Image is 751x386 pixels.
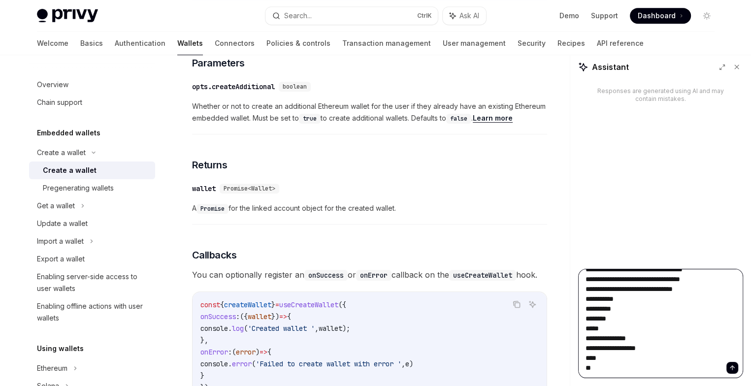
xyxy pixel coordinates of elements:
[342,32,431,55] a: Transaction management
[200,300,220,309] span: const
[279,300,338,309] span: useCreateWallet
[37,218,88,229] div: Update a wallet
[559,11,579,21] a: Demo
[401,359,405,368] span: ,
[265,7,438,25] button: Search...CtrlK
[228,324,232,333] span: .
[526,298,539,311] button: Ask AI
[192,268,547,282] span: You can optionally register an or callback on the hook.
[37,79,68,91] div: Overview
[29,297,155,327] a: Enabling offline actions with user wallets
[252,359,256,368] span: (
[37,147,86,159] div: Create a wallet
[284,10,312,22] div: Search...
[228,348,232,356] span: :
[260,348,267,356] span: =>
[215,32,255,55] a: Connectors
[37,362,67,374] div: Ethereum
[287,312,291,321] span: {
[200,348,228,356] span: onError
[236,348,256,356] span: error
[43,164,97,176] div: Create a wallet
[630,8,691,24] a: Dashboard
[224,300,271,309] span: createWallet
[417,12,432,20] span: Ctrl K
[228,359,232,368] span: .
[304,270,348,281] code: onSuccess
[192,184,216,193] div: wallet
[200,371,204,380] span: }
[29,215,155,232] a: Update a wallet
[177,32,203,55] a: Wallets
[232,348,236,356] span: (
[271,300,275,309] span: }
[37,271,149,294] div: Enabling server-side access to user wallets
[267,348,271,356] span: {
[699,8,715,24] button: Toggle dark mode
[240,312,248,321] span: ({
[638,11,676,21] span: Dashboard
[115,32,165,55] a: Authentication
[192,248,237,262] span: Callbacks
[220,300,224,309] span: {
[342,324,350,333] span: );
[29,250,155,268] a: Export a wallet
[37,32,68,55] a: Welcome
[266,32,330,55] a: Policies & controls
[200,359,228,368] span: console
[200,336,208,345] span: },
[29,76,155,94] a: Overview
[256,359,401,368] span: 'Failed to create wallet with error '
[43,182,114,194] div: Pregenerating wallets
[37,96,82,108] div: Chain support
[244,324,248,333] span: (
[192,82,275,92] div: opts.createAdditional
[510,298,523,311] button: Copy the contents from the code block
[518,32,546,55] a: Security
[319,324,342,333] span: wallet
[443,7,486,25] button: Ask AI
[192,56,245,70] span: Parameters
[279,312,287,321] span: =>
[726,362,738,374] button: Send message
[449,270,516,281] code: useCreateWallet
[315,324,319,333] span: ,
[37,253,85,265] div: Export a wallet
[37,300,149,324] div: Enabling offline actions with user wallets
[80,32,103,55] a: Basics
[248,312,271,321] span: wallet
[283,83,307,91] span: boolean
[405,359,409,368] span: e
[192,158,228,172] span: Returns
[409,359,413,368] span: )
[459,11,479,21] span: Ask AI
[592,61,629,73] span: Assistant
[236,312,240,321] span: :
[200,324,228,333] span: console
[271,312,279,321] span: })
[275,300,279,309] span: =
[37,200,75,212] div: Get a wallet
[232,324,244,333] span: log
[29,94,155,111] a: Chain support
[338,300,346,309] span: ({
[597,32,644,55] a: API reference
[29,161,155,179] a: Create a wallet
[299,114,321,124] code: true
[248,324,315,333] span: 'Created wallet '
[594,87,727,103] div: Responses are generated using AI and may contain mistakes.
[29,179,155,197] a: Pregenerating wallets
[37,127,100,139] h5: Embedded wallets
[37,235,84,247] div: Import a wallet
[256,348,260,356] span: )
[196,204,229,214] code: Promise
[200,312,236,321] span: onSuccess
[192,100,547,124] span: Whether or not to create an additional Ethereum wallet for the user if they already have an exist...
[557,32,585,55] a: Recipes
[473,114,513,123] a: Learn more
[356,270,392,281] code: onError
[37,343,84,354] h5: Using wallets
[443,32,506,55] a: User management
[29,268,155,297] a: Enabling server-side access to user wallets
[446,114,471,124] code: false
